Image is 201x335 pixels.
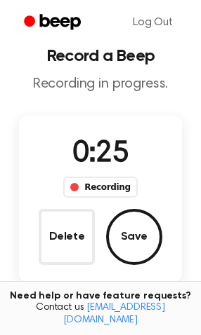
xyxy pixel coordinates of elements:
[106,209,162,265] button: Save Audio Record
[63,177,137,198] div: Recording
[14,9,93,36] a: Beep
[63,303,165,325] a: [EMAIL_ADDRESS][DOMAIN_NAME]
[11,76,190,93] p: Recording in progress.
[72,139,129,169] span: 0:25
[39,209,95,265] button: Delete Audio Record
[8,302,193,327] span: Contact us
[119,6,187,39] a: Log Out
[11,48,190,64] h1: Record a Beep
